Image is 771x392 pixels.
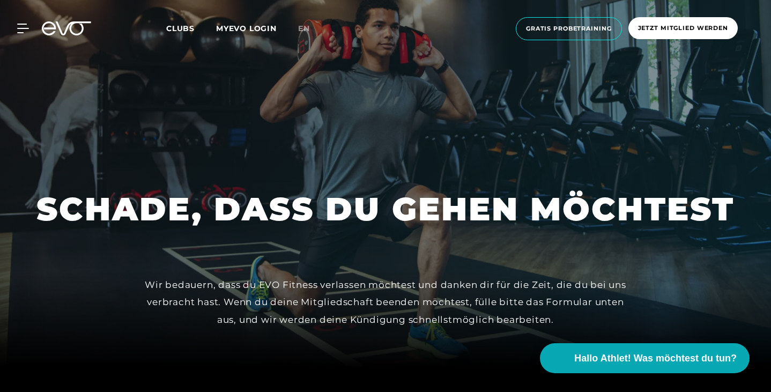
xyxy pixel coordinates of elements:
[166,24,195,33] span: Clubs
[513,17,625,40] a: Gratis Probetraining
[36,188,735,230] h1: SCHADE, DASS DU GEHEN MÖCHTEST
[216,24,277,33] a: MYEVO LOGIN
[638,24,728,33] span: Jetzt Mitglied werden
[540,343,750,373] button: Hallo Athlet! Was möchtest du tun?
[144,276,627,328] div: Wir bedauern, dass du EVO Fitness verlassen möchtest und danken dir für die Zeit, die du bei uns ...
[166,23,216,33] a: Clubs
[298,23,323,35] a: en
[574,351,737,366] span: Hallo Athlet! Was möchtest du tun?
[298,24,310,33] span: en
[625,17,741,40] a: Jetzt Mitglied werden
[526,24,612,33] span: Gratis Probetraining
